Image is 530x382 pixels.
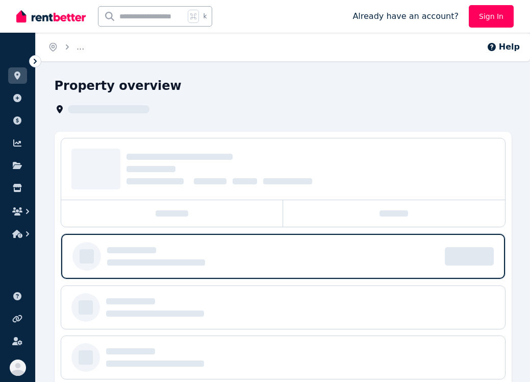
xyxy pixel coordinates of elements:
[203,12,207,20] span: k
[55,78,182,94] h1: Property overview
[36,33,96,61] nav: Breadcrumb
[487,41,520,53] button: Help
[16,9,86,24] img: RentBetter
[352,10,459,22] span: Already have an account?
[469,5,514,28] a: Sign In
[77,42,84,52] span: ...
